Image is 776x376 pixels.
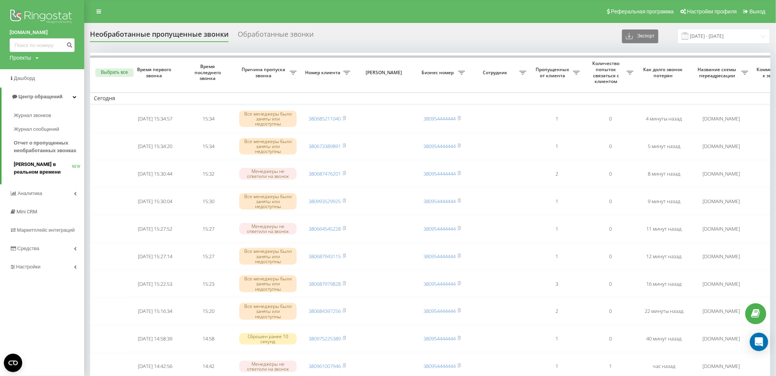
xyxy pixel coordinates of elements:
[637,243,691,269] td: 12 минут назад
[611,8,674,15] span: Реферальная программа
[584,188,637,214] td: 0
[182,161,235,187] td: 15:32
[691,161,752,187] td: [DOMAIN_NAME]
[473,70,520,76] span: Сотрудник
[622,29,658,43] button: Экспорт
[182,188,235,214] td: 15:30
[584,161,637,187] td: 0
[128,133,182,160] td: [DATE] 15:34:20
[309,115,341,122] a: 380685211040
[750,8,766,15] span: Выход
[309,253,341,260] a: 380687943115
[14,122,84,136] a: Журнал сообщений
[530,216,584,242] td: 1
[17,227,75,233] span: Маркетплейс интеграций
[309,198,341,205] a: 380993529925
[584,271,637,297] td: 0
[128,188,182,214] td: [DATE] 15:30:04
[637,161,691,187] td: 8 минут назад
[530,106,584,132] td: 1
[14,139,80,155] span: Отчет о пропущенных необработанных звонках
[309,335,341,342] a: 380975225389
[691,216,752,242] td: [DOMAIN_NAME]
[423,280,456,287] a: 380954444444
[637,216,691,242] td: 11 минут назад
[588,60,627,84] span: Количество попыток связаться с клиентом
[4,354,22,372] button: Open CMP widget
[239,138,297,155] div: Все менеджеры были заняты или недоступны
[637,298,691,324] td: 22 минуты назад
[10,54,31,62] div: Проекты
[238,30,314,42] div: Обработанные звонки
[128,271,182,297] td: [DATE] 15:22:53
[182,271,235,297] td: 15:23
[2,88,84,106] a: Центр обращений
[530,161,584,187] td: 2
[691,271,752,297] td: [DOMAIN_NAME]
[309,225,341,232] a: 380664545228
[16,209,37,215] span: Mini CRM
[644,67,685,78] span: Как долго звонок потерян
[637,326,691,352] td: 40 минут назад
[14,75,35,81] span: Дашборд
[361,70,409,76] span: [PERSON_NAME]
[182,216,235,242] td: 15:27
[18,190,42,196] span: Аналитика
[239,168,297,179] div: Менеджеры не ответили на звонок
[239,223,297,234] div: Менеджеры не ответили на звонок
[530,133,584,160] td: 1
[534,67,573,78] span: Пропущенных от клиента
[637,271,691,297] td: 16 минут назад
[584,298,637,324] td: 0
[14,112,51,119] span: Журнал звонков
[691,188,752,214] td: [DOMAIN_NAME]
[239,361,297,372] div: Менеджеры не ответили на звонок
[530,243,584,269] td: 1
[423,143,456,150] a: 380954444444
[423,335,456,342] a: 380954444444
[530,298,584,324] td: 2
[239,193,297,210] div: Все менеджеры были заняты или недоступны
[584,106,637,132] td: 0
[750,333,768,351] div: Open Intercom Messenger
[423,308,456,314] a: 380954444444
[182,326,235,352] td: 14:58
[90,30,229,42] div: Необработанные пропущенные звонки
[10,38,75,52] input: Поиск по номеру
[584,326,637,352] td: 0
[10,8,75,27] img: Ringostat logo
[304,70,343,76] span: Номер клиента
[530,188,584,214] td: 1
[584,243,637,269] td: 0
[695,67,742,78] span: Название схемы переадресации
[134,67,176,78] span: Время первого звонка
[423,170,456,177] a: 380954444444
[18,94,62,99] span: Центр обращений
[128,106,182,132] td: [DATE] 15:34:57
[17,246,39,251] span: Средства
[423,253,456,260] a: 380954444444
[239,333,297,345] div: Сброшен ранее 10 секунд
[16,264,41,270] span: Настройки
[691,133,752,160] td: [DOMAIN_NAME]
[95,68,134,77] button: Выбрать все
[239,248,297,265] div: Все менеджеры были заняты или недоступны
[239,67,290,78] span: Причина пропуска звонка
[637,106,691,132] td: 4 минуты назад
[182,106,235,132] td: 15:34
[309,280,341,287] a: 380687979828
[309,308,341,314] a: 380684397256
[128,243,182,269] td: [DATE] 15:27:14
[691,243,752,269] td: [DOMAIN_NAME]
[637,188,691,214] td: 9 минут назад
[423,225,456,232] a: 380954444444
[530,271,584,297] td: 3
[128,161,182,187] td: [DATE] 15:30:44
[14,125,59,133] span: Журнал сообщений
[691,298,752,324] td: [DOMAIN_NAME]
[239,303,297,320] div: Все менеджеры были заняты или недоступны
[188,63,229,81] span: Время последнего звонка
[14,109,84,122] a: Журнал звонков
[423,115,456,122] a: 380954444444
[14,161,72,176] span: [PERSON_NAME] в реальном времени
